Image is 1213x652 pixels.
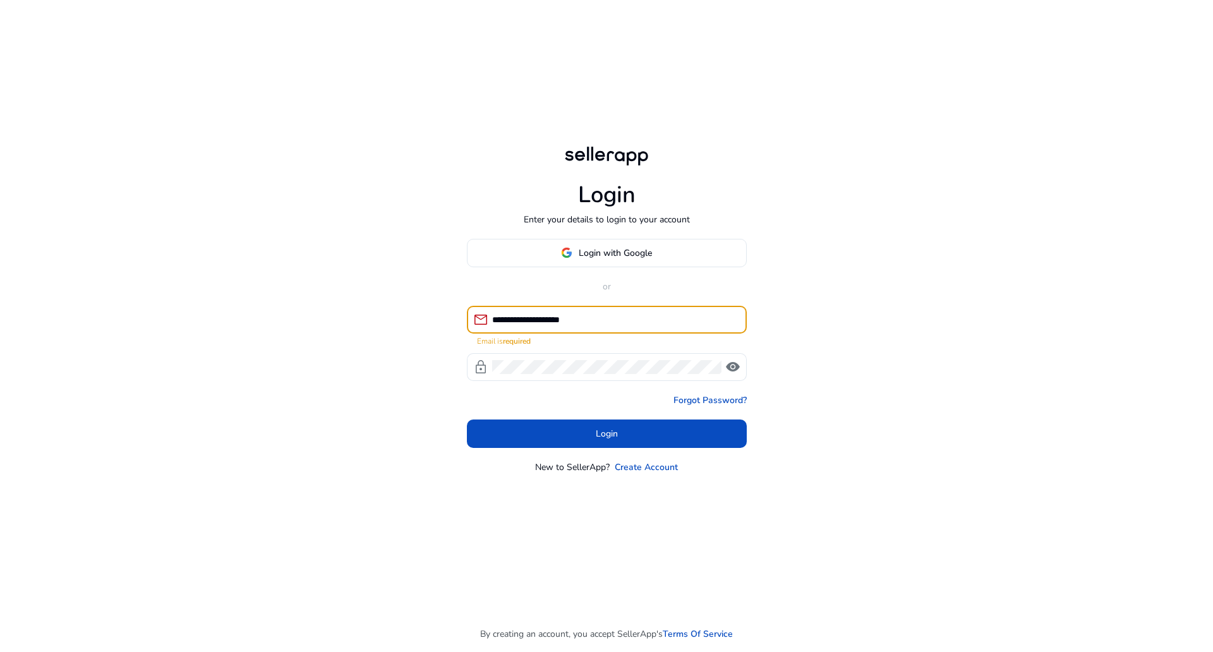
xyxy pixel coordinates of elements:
span: mail [473,312,488,327]
span: Login [596,427,618,440]
img: google-logo.svg [561,247,572,258]
a: Forgot Password? [673,394,747,407]
button: Login with Google [467,239,747,267]
mat-error: Email is [477,334,737,347]
span: Login with Google [579,246,652,260]
p: or [467,280,747,293]
p: New to SellerApp? [535,461,610,474]
p: Enter your details to login to your account [524,213,690,226]
span: visibility [725,359,740,375]
h1: Login [578,181,636,208]
a: Terms Of Service [663,627,733,641]
button: Login [467,420,747,448]
a: Create Account [615,461,678,474]
span: lock [473,359,488,375]
strong: required [503,336,531,346]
